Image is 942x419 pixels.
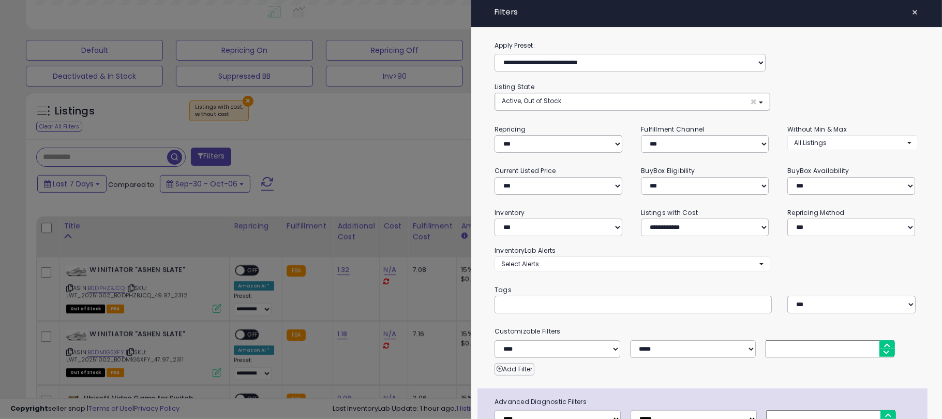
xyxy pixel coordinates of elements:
[487,40,926,51] label: Apply Preset:
[501,259,539,268] span: Select Alerts
[911,5,918,20] span: ×
[794,138,827,147] span: All Listings
[495,125,526,134] small: Repricing
[495,208,525,217] small: Inventory
[495,256,770,271] button: Select Alerts
[787,135,918,150] button: All Listings
[750,96,757,107] span: ×
[641,125,704,134] small: Fulfillment Channel
[487,396,928,408] span: Advanced Diagnostic Filters
[641,208,698,217] small: Listings with Cost
[907,5,922,20] button: ×
[787,208,845,217] small: Repricing Method
[502,96,561,105] span: Active, Out of Stock
[495,82,534,91] small: Listing State
[495,8,918,17] h4: Filters
[641,166,695,175] small: BuyBox Eligibility
[495,246,556,255] small: InventoryLab Alerts
[495,93,770,110] button: Active, Out of Stock ×
[495,363,534,375] button: Add Filter
[487,284,926,296] small: Tags
[487,326,926,337] small: Customizable Filters
[787,166,849,175] small: BuyBox Availability
[495,166,556,175] small: Current Listed Price
[787,125,847,134] small: Without Min & Max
